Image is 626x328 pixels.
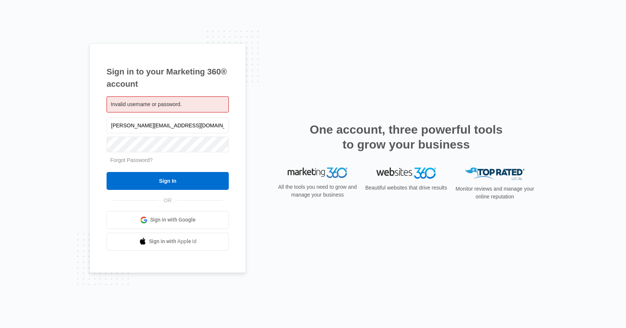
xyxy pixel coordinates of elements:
[107,233,229,251] a: Sign in with Apple Id
[364,184,448,192] p: Beautiful websites that drive results
[276,183,359,199] p: All the tools you need to grow and manage your business
[376,168,436,178] img: Websites 360
[111,101,182,107] span: Invalid username or password.
[159,197,177,204] span: OR
[288,168,347,178] img: Marketing 360
[107,211,229,229] a: Sign in with Google
[307,122,505,152] h2: One account, three powerful tools to grow your business
[150,216,196,224] span: Sign in with Google
[107,118,229,133] input: Email
[107,172,229,190] input: Sign In
[465,168,525,180] img: Top Rated Local
[107,66,229,90] h1: Sign in to your Marketing 360® account
[110,157,153,163] a: Forgot Password?
[149,238,197,245] span: Sign in with Apple Id
[453,185,537,201] p: Monitor reviews and manage your online reputation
